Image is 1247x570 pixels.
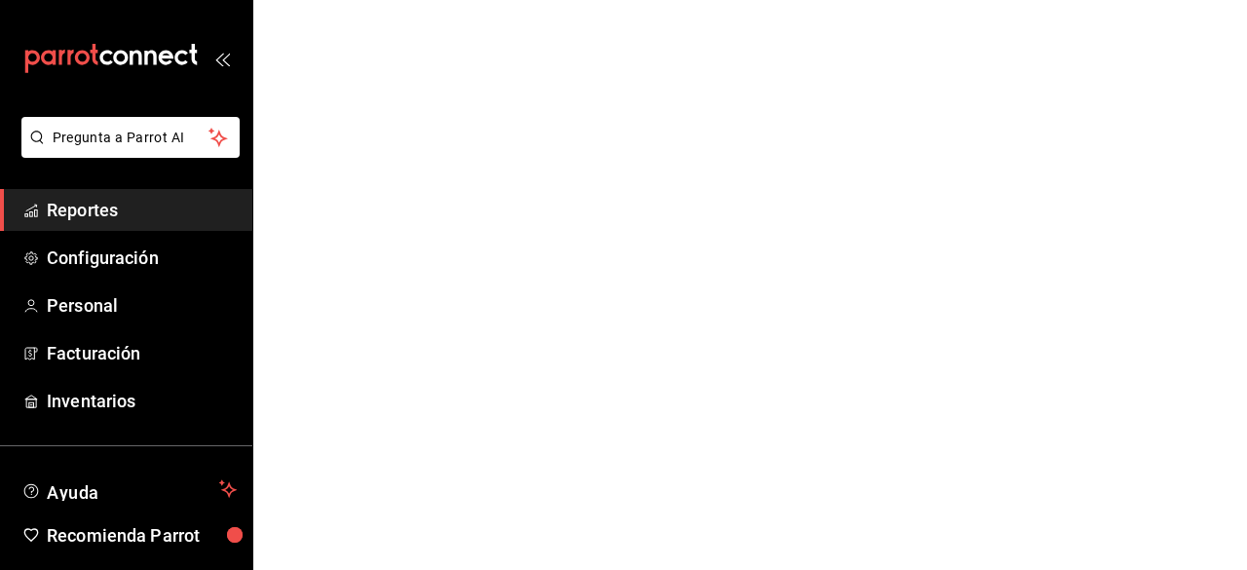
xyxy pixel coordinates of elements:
a: Pregunta a Parrot AI [14,141,240,162]
span: Recomienda Parrot [47,522,237,549]
span: Reportes [47,197,237,223]
span: Pregunta a Parrot AI [53,128,209,148]
span: Personal [47,292,237,319]
span: Inventarios [47,388,237,414]
button: Pregunta a Parrot AI [21,117,240,158]
span: Configuración [47,245,237,271]
button: open_drawer_menu [214,51,230,66]
span: Ayuda [47,477,211,501]
span: Facturación [47,340,237,366]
